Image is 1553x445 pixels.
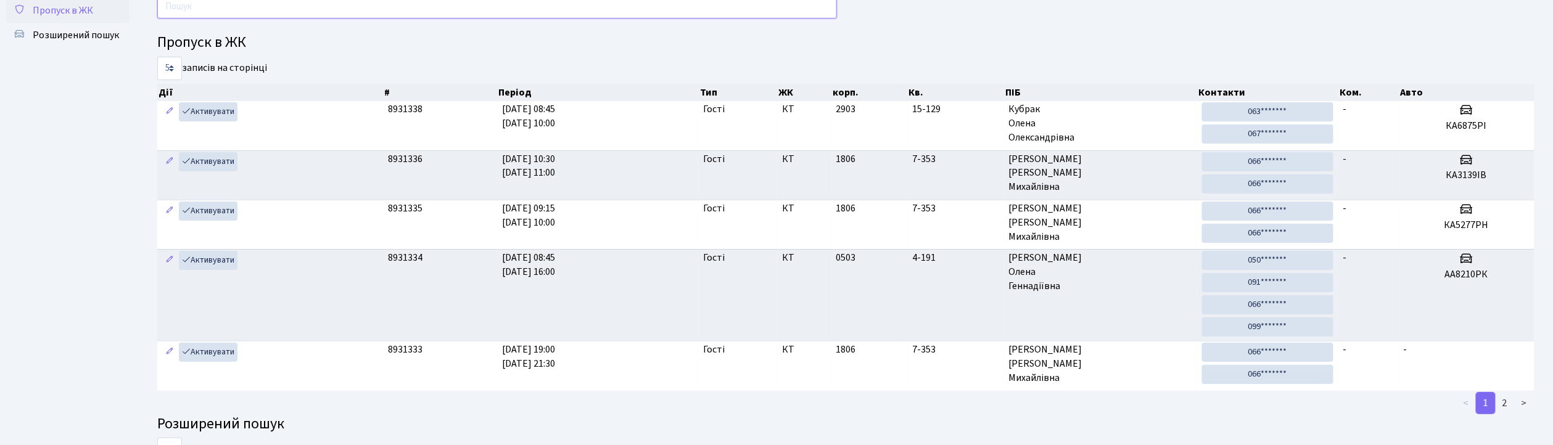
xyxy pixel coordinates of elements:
span: Кубрак Олена Олександрівна [1009,102,1193,145]
span: Гості [704,202,725,216]
span: 2903 [836,102,856,116]
th: Тип [699,84,778,101]
a: > [1514,392,1534,414]
span: 15-129 [912,102,999,116]
span: КТ [782,152,826,166]
th: корп. [831,84,907,101]
span: КТ [782,343,826,357]
span: [PERSON_NAME] Олена Геннадіївна [1009,251,1193,293]
span: Пропуск в ЖК [33,4,93,17]
span: КТ [782,202,826,216]
a: Активувати [179,251,237,270]
th: Контакти [1198,84,1338,101]
select: записів на сторінці [157,57,182,80]
span: КТ [782,251,826,265]
th: # [383,84,497,101]
h5: АА8210РК [1404,269,1530,280]
span: 7-353 [912,202,999,216]
th: Кв. [907,84,1004,101]
span: 8931335 [388,202,422,215]
span: 0503 [836,251,856,264]
span: 1806 [836,152,856,166]
th: Період [497,84,699,101]
a: Редагувати [162,202,177,221]
span: 1806 [836,343,856,356]
a: Редагувати [162,152,177,171]
span: 7-353 [912,343,999,357]
span: [DATE] 10:30 [DATE] 11:00 [502,152,555,180]
a: Редагувати [162,343,177,362]
h5: КА3139ІВ [1404,169,1530,181]
span: [PERSON_NAME] [PERSON_NAME] Михайлівна [1009,202,1193,244]
span: 7-353 [912,152,999,166]
span: - [1343,102,1347,116]
span: - [1343,202,1347,215]
h4: Розширений пошук [157,415,1534,433]
a: Редагувати [162,251,177,270]
a: Активувати [179,202,237,221]
th: ПІБ [1004,84,1198,101]
a: 2 [1495,392,1515,414]
th: Ком. [1338,84,1399,101]
a: Активувати [179,343,237,362]
a: Розширений пошук [6,23,130,47]
span: - [1343,251,1347,264]
span: Гості [704,102,725,116]
span: 8931334 [388,251,422,264]
a: Активувати [179,152,237,171]
span: [DATE] 08:45 [DATE] 16:00 [502,251,555,279]
span: [DATE] 09:15 [DATE] 10:00 [502,202,555,229]
a: 1 [1476,392,1496,414]
a: Активувати [179,102,237,121]
span: Розширений пошук [33,28,119,42]
span: Гості [704,343,725,357]
span: 4-191 [912,251,999,265]
a: Редагувати [162,102,177,121]
th: Дії [157,84,383,101]
span: [PERSON_NAME] [PERSON_NAME] Михайлівна [1009,152,1193,195]
span: 8931336 [388,152,422,166]
h5: КА5277РН [1404,219,1530,231]
span: [DATE] 08:45 [DATE] 10:00 [502,102,555,130]
h5: КА6875РІ [1404,120,1530,132]
th: Авто [1399,84,1534,101]
th: ЖК [778,84,831,101]
label: записів на сторінці [157,57,267,80]
span: - [1404,343,1407,356]
span: КТ [782,102,826,116]
span: Гості [704,251,725,265]
h4: Пропуск в ЖК [157,34,1534,52]
span: - [1343,343,1347,356]
span: [DATE] 19:00 [DATE] 21:30 [502,343,555,370]
span: [PERSON_NAME] [PERSON_NAME] Михайлівна [1009,343,1193,385]
span: Гості [704,152,725,166]
span: 1806 [836,202,856,215]
span: 8931333 [388,343,422,356]
span: - [1343,152,1347,166]
span: 8931338 [388,102,422,116]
